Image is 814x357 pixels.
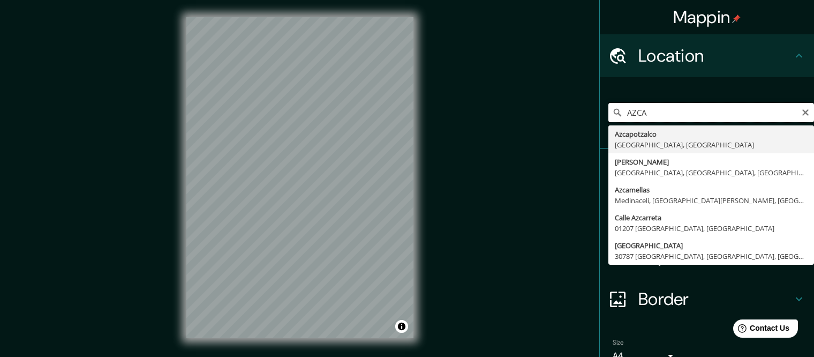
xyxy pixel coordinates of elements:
button: Clear [801,107,810,117]
h4: Border [638,288,793,310]
div: 30787 [GEOGRAPHIC_DATA], [GEOGRAPHIC_DATA], [GEOGRAPHIC_DATA] [615,251,808,262]
input: Pick your city or area [608,103,814,122]
div: Azcapotzalco [615,129,808,139]
div: [GEOGRAPHIC_DATA], [GEOGRAPHIC_DATA] [615,139,808,150]
div: Pins [600,149,814,192]
h4: Layout [638,246,793,267]
div: Medinaceli, [GEOGRAPHIC_DATA][PERSON_NAME], [GEOGRAPHIC_DATA] [615,195,808,206]
button: Toggle attribution [395,320,408,333]
div: [PERSON_NAME] [615,157,808,167]
div: Location [600,34,814,77]
div: Calle Azcarreta [615,212,808,223]
div: [GEOGRAPHIC_DATA] [615,240,808,251]
div: Azcamellas [615,184,808,195]
img: pin-icon.png [732,14,741,23]
h4: Location [638,45,793,66]
label: Size [613,338,624,347]
h4: Mappin [673,6,741,28]
canvas: Map [186,17,413,338]
div: Layout [600,235,814,278]
div: 01207 [GEOGRAPHIC_DATA], [GEOGRAPHIC_DATA] [615,223,808,234]
div: Border [600,278,814,321]
iframe: Help widget launcher [719,315,802,345]
div: [GEOGRAPHIC_DATA], [GEOGRAPHIC_DATA], [GEOGRAPHIC_DATA] [615,167,808,178]
div: Style [600,192,814,235]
